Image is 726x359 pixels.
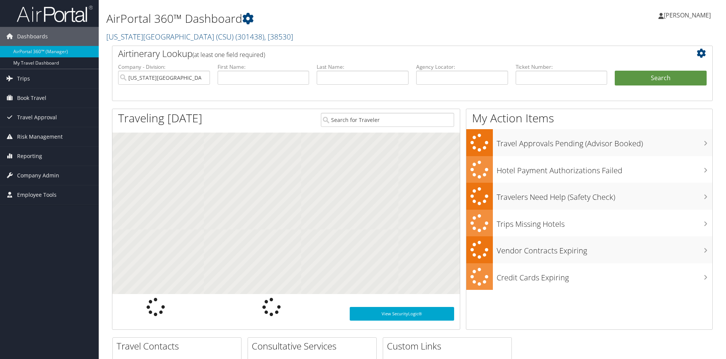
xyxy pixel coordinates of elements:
span: ( 301438 ) [235,32,264,42]
a: Travelers Need Help (Safety Check) [466,183,712,210]
span: Dashboards [17,27,48,46]
h2: Consultative Services [252,340,376,353]
a: Trips Missing Hotels [466,210,712,237]
span: Employee Tools [17,185,57,204]
label: Agency Locator: [416,63,508,71]
h1: AirPortal 360™ Dashboard [106,11,515,27]
label: Last Name: [317,63,409,71]
h3: Travel Approvals Pending (Advisor Booked) [497,134,712,149]
img: airportal-logo.png [17,5,93,23]
h1: Traveling [DATE] [118,110,202,126]
a: Travel Approvals Pending (Advisor Booked) [466,129,712,156]
h3: Hotel Payment Authorizations Failed [497,161,712,176]
input: Search for Traveler [321,113,454,127]
span: (at least one field required) [193,51,265,59]
label: Company - Division: [118,63,210,71]
h3: Trips Missing Hotels [497,215,712,229]
a: Credit Cards Expiring [466,263,712,290]
label: First Name: [218,63,309,71]
a: [PERSON_NAME] [658,4,718,27]
span: , [ 38530 ] [264,32,293,42]
a: Hotel Payment Authorizations Failed [466,156,712,183]
button: Search [615,71,707,86]
h2: Custom Links [387,340,511,353]
h3: Vendor Contracts Expiring [497,242,712,256]
h3: Travelers Need Help (Safety Check) [497,188,712,202]
span: Travel Approval [17,108,57,127]
a: View SecurityLogic® [350,307,454,321]
span: Trips [17,69,30,88]
span: Book Travel [17,89,46,108]
span: Company Admin [17,166,59,185]
h3: Credit Cards Expiring [497,269,712,283]
a: Vendor Contracts Expiring [466,236,712,263]
span: Risk Management [17,127,63,146]
span: [PERSON_NAME] [664,11,711,19]
h1: My Action Items [466,110,712,126]
a: [US_STATE][GEOGRAPHIC_DATA] (CSU) [106,32,293,42]
h2: Airtinerary Lookup [118,47,657,60]
h2: Travel Contacts [117,340,241,353]
span: Reporting [17,147,42,166]
label: Ticket Number: [516,63,608,71]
